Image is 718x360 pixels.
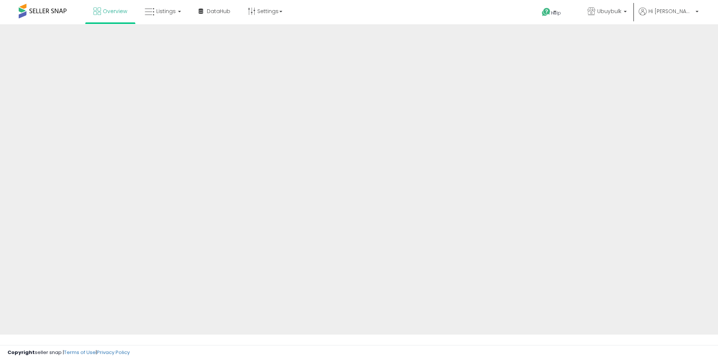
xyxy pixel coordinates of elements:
span: Overview [103,7,127,15]
a: Help [536,2,576,24]
i: Get Help [541,7,551,17]
span: Help [551,10,561,16]
span: Hi [PERSON_NAME] [648,7,693,15]
a: Hi [PERSON_NAME] [639,7,699,24]
span: DataHub [207,7,230,15]
span: Ubuybulk [597,7,622,15]
span: Listings [156,7,176,15]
